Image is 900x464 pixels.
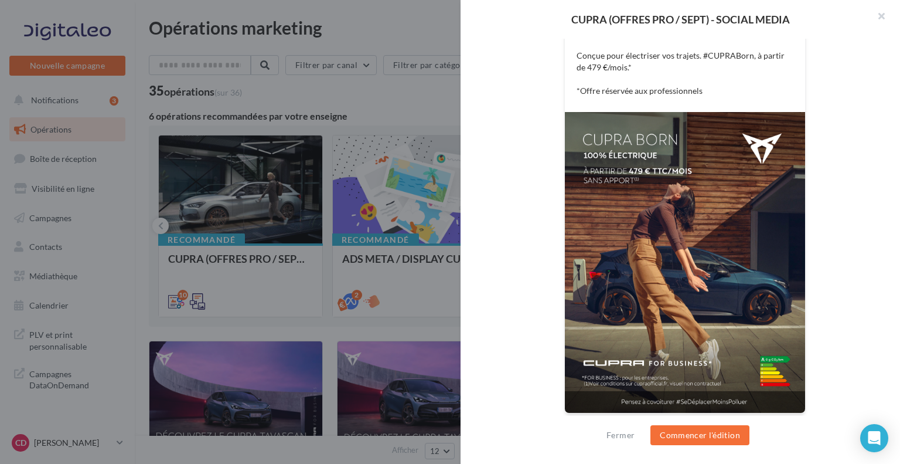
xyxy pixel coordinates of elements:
button: Fermer [602,428,639,442]
div: Open Intercom Messenger [860,424,888,452]
button: Commencer l'édition [650,425,749,445]
div: CUPRA (OFFRES PRO / SEPT) - SOCIAL MEDIA [479,14,881,25]
p: Conçue pour électriser vos trajets. #CUPRABorn, à partir de 479 €/mois.* *Offre réservée aux prof... [577,50,793,97]
div: La prévisualisation est non-contractuelle [564,414,806,429]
